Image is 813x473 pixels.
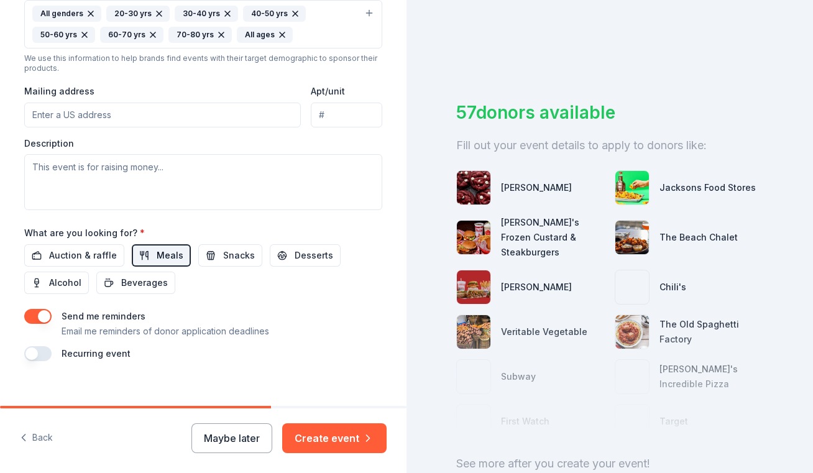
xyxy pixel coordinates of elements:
div: The Beach Chalet [659,230,738,245]
label: Recurring event [62,348,131,359]
div: 70-80 yrs [168,27,232,43]
label: Mailing address [24,85,94,98]
span: Beverages [121,275,168,290]
span: Auction & raffle [49,248,117,263]
label: What are you looking for? [24,227,145,239]
label: Description [24,137,74,150]
span: Meals [157,248,183,263]
div: [PERSON_NAME] [501,180,572,195]
button: Snacks [198,244,262,267]
img: photo for Jacksons Food Stores [615,171,649,204]
img: photo for Chili's [615,270,649,304]
input: Enter a US address [24,103,301,127]
button: Create event [282,423,387,453]
div: We use this information to help brands find events with their target demographic to sponsor their... [24,53,382,73]
div: 20-30 yrs [106,6,170,22]
div: Chili's [659,280,686,295]
div: Fill out your event details to apply to donors like: [456,135,763,155]
img: photo for Portillo's [457,270,490,304]
img: photo for Le Boulanger [457,171,490,204]
div: [PERSON_NAME] [501,280,572,295]
button: Beverages [96,272,175,294]
label: Apt/unit [311,85,345,98]
span: Desserts [295,248,333,263]
div: [PERSON_NAME]'s Frozen Custard & Steakburgers [501,215,605,260]
div: Jacksons Food Stores [659,180,756,195]
div: All ages [237,27,293,43]
button: Auction & raffle [24,244,124,267]
div: 50-60 yrs [32,27,95,43]
div: 60-70 yrs [100,27,163,43]
img: photo for Freddy's Frozen Custard & Steakburgers [457,221,490,254]
button: Desserts [270,244,341,267]
div: 57 donors available [456,99,763,126]
button: Maybe later [191,423,272,453]
div: 30-40 yrs [175,6,238,22]
div: 40-50 yrs [243,6,306,22]
div: All genders [32,6,101,22]
p: Email me reminders of donor application deadlines [62,324,269,339]
img: photo for The Beach Chalet [615,221,649,254]
label: Send me reminders [62,311,145,321]
button: Back [20,425,53,451]
span: Alcohol [49,275,81,290]
span: Snacks [223,248,255,263]
button: Alcohol [24,272,89,294]
button: Meals [132,244,191,267]
input: # [311,103,382,127]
